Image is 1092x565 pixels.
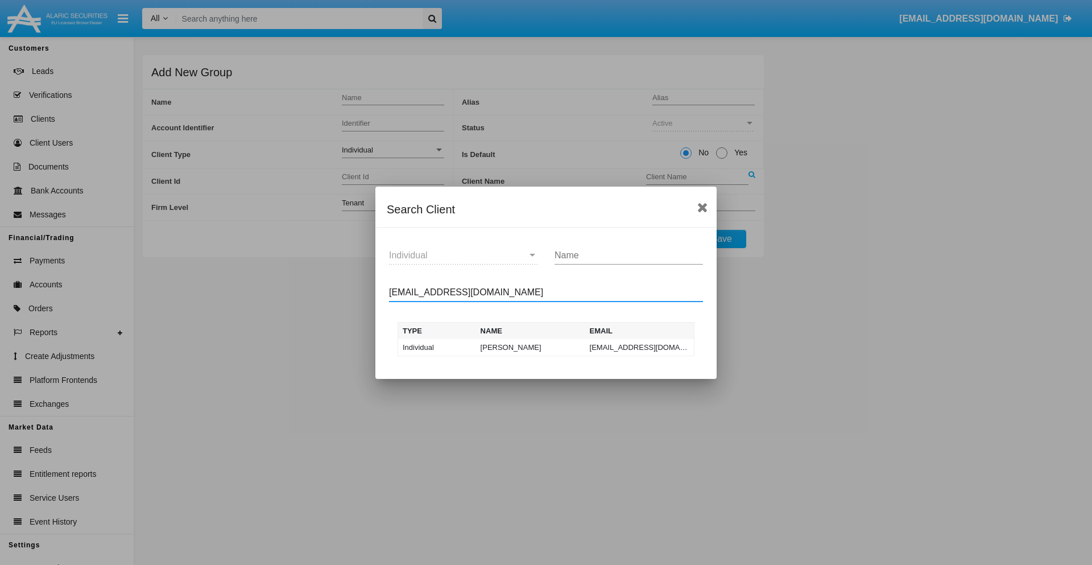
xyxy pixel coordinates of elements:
td: [EMAIL_ADDRESS][DOMAIN_NAME] [585,339,694,356]
th: Type [398,322,476,339]
span: Individual [389,250,428,260]
th: Email [585,322,694,339]
td: [PERSON_NAME] [476,339,585,356]
td: Individual [398,339,476,356]
th: Name [476,322,585,339]
div: Search Client [387,200,705,218]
